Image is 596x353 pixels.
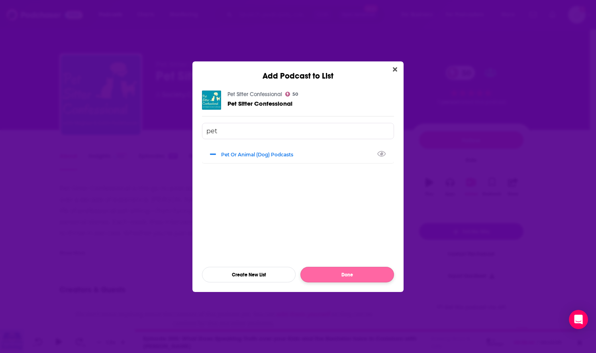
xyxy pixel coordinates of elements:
div: Add Podcast To List [202,123,394,282]
button: Create New List [202,267,296,282]
button: View Link [293,156,298,157]
a: Pet Sitter Confessional [227,91,282,98]
div: Pet or Animal (Dog) Podcasts [202,146,394,163]
button: Close [390,65,400,75]
div: Open Intercom Messenger [569,310,588,329]
div: Add Podcast to List [192,61,404,81]
img: Pet Sitter Confessional [202,91,221,110]
input: Search lists [202,123,394,139]
button: Done [300,267,394,282]
a: 50 [285,92,298,97]
div: Pet or Animal (Dog) Podcasts [221,152,298,158]
a: Pet Sitter Confessional [227,100,292,107]
span: 50 [292,93,298,96]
